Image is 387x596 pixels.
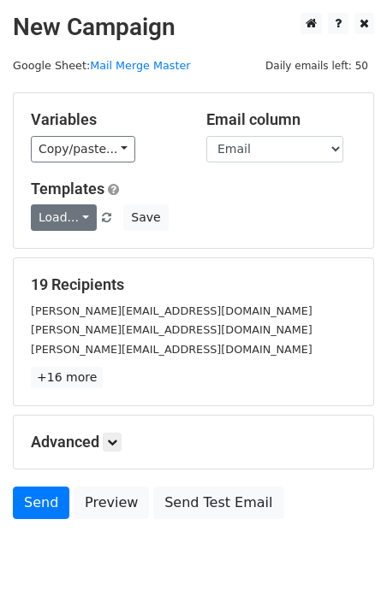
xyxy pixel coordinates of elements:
[31,180,104,198] a: Templates
[31,323,313,336] small: [PERSON_NAME][EMAIL_ADDRESS][DOMAIN_NAME]
[259,56,374,75] span: Daily emails left: 50
[31,136,135,162] a: Copy/paste...
[123,204,168,231] button: Save
[206,110,356,129] h5: Email column
[153,487,283,519] a: Send Test Email
[301,514,387,596] iframe: Chat Widget
[31,304,313,317] small: [PERSON_NAME][EMAIL_ADDRESS][DOMAIN_NAME]
[13,487,69,519] a: Send
[259,59,374,72] a: Daily emails left: 50
[90,59,190,72] a: Mail Merge Master
[31,367,103,388] a: +16 more
[31,343,313,356] small: [PERSON_NAME][EMAIL_ADDRESS][DOMAIN_NAME]
[13,59,191,72] small: Google Sheet:
[31,204,97,231] a: Load...
[74,487,149,519] a: Preview
[31,433,356,451] h5: Advanced
[31,275,356,294] h5: 19 Recipients
[31,110,181,129] h5: Variables
[13,13,374,42] h2: New Campaign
